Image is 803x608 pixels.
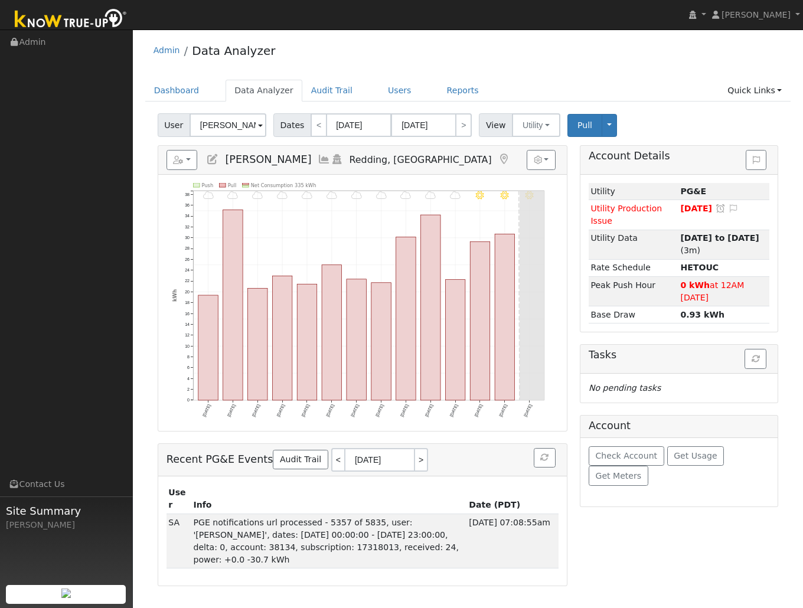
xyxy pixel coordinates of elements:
rect: onclick="" [445,280,465,400]
text: [DATE] [375,404,385,418]
i: 9/17 - Cloudy [327,191,337,200]
text: 24 [185,268,190,273]
button: Get Usage [667,446,724,466]
h5: Tasks [589,349,769,361]
text: Pull [227,182,236,188]
i: 9/20 - Cloudy [400,191,411,200]
text: 34 [185,214,190,219]
text: [DATE] [301,404,311,418]
text: 18 [185,300,190,305]
td: SDP Admin [167,514,191,568]
strong: 0 kWh [680,280,710,290]
i: 9/15 - Cloudy [277,191,288,200]
text: 10 [185,344,190,349]
a: Edit User (37767) [206,153,219,165]
strong: ID: 17318013, authorized: 09/23/25 [680,187,706,196]
text: 4 [187,377,190,381]
button: Pull [567,114,602,137]
rect: onclick="" [223,210,242,401]
i: No pending tasks [589,383,661,393]
text: Net Consumption 335 kWh [250,182,316,188]
td: Rate Schedule [589,259,678,276]
text: [DATE] [227,404,237,418]
text: [DATE] [523,404,533,418]
span: Get Meters [595,471,641,480]
strong: 0.93 kWh [680,310,724,319]
img: Know True-Up [9,6,133,33]
a: Quick Links [719,80,791,102]
text: [DATE] [424,404,434,418]
i: 9/23 - Clear [476,191,484,200]
th: Date (PDT) [467,485,559,514]
rect: onclick="" [371,283,391,400]
text: 2 [187,387,190,392]
th: User [167,485,191,514]
td: Utility Data [589,230,678,259]
button: Refresh [745,349,766,369]
text: [DATE] [276,404,286,418]
div: [PERSON_NAME] [6,519,126,531]
rect: onclick="" [495,234,514,401]
a: > [415,448,428,472]
button: Issue History [746,150,766,170]
rect: onclick="" [297,284,316,400]
text: 22 [185,279,190,284]
text: [DATE] [325,404,335,418]
button: Get Meters [589,466,648,486]
span: Get Usage [674,451,717,460]
i: 9/24 - Clear [501,191,509,200]
span: (3m) [680,233,759,255]
text: [DATE] [498,404,508,418]
text: [DATE] [202,404,212,418]
rect: onclick="" [420,215,440,400]
text: [DATE] [474,404,484,418]
rect: onclick="" [347,279,366,400]
i: 9/14 - Cloudy [252,191,263,200]
button: Refresh [534,448,556,468]
td: at 12AM [DATE] [678,276,769,306]
a: Admin [154,45,180,55]
i: 9/19 - Cloudy [376,191,386,200]
span: Check Account [595,451,657,460]
span: User [158,113,190,137]
text: [DATE] [251,404,261,418]
text: 38 [185,192,190,197]
a: Login As (last Never) [331,153,344,165]
text: Push [201,182,213,188]
span: Dates [273,113,311,137]
span: View [479,113,513,137]
th: Info [191,485,467,514]
i: 9/22 - Cloudy [450,191,461,200]
i: Edit Issue [729,204,739,213]
text: 6 [187,365,190,370]
span: Redding, [GEOGRAPHIC_DATA] [350,154,492,165]
td: [DATE] 07:08:55am [467,514,559,568]
a: < [311,113,327,137]
a: Users [379,80,420,102]
td: Peak Push Hour [589,276,678,306]
td: Utility [589,183,678,200]
i: 9/21 - Cloudy [425,191,436,200]
strong: HETOUC [680,263,719,272]
a: Data Analyzer [192,44,275,58]
text: kWh [172,289,178,302]
h5: Account Details [589,150,769,162]
h5: Recent PG&E Events [167,448,559,472]
a: < [331,448,344,472]
img: retrieve [61,589,71,598]
text: 14 [185,322,190,327]
rect: onclick="" [396,237,415,401]
text: 36 [185,203,190,208]
text: [DATE] [400,404,410,418]
a: Multi-Series Graph [318,153,331,165]
text: [DATE] [350,404,360,418]
i: 9/13 - Cloudy [227,191,238,200]
text: 30 [185,236,190,240]
a: Snooze this issue [715,204,726,213]
i: 9/18 - Cloudy [351,191,361,200]
text: 26 [185,257,190,262]
rect: onclick="" [198,295,218,400]
a: Audit Trail [273,450,328,470]
strong: [DATE] to [DATE] [680,233,759,243]
span: [PERSON_NAME] [225,153,311,165]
